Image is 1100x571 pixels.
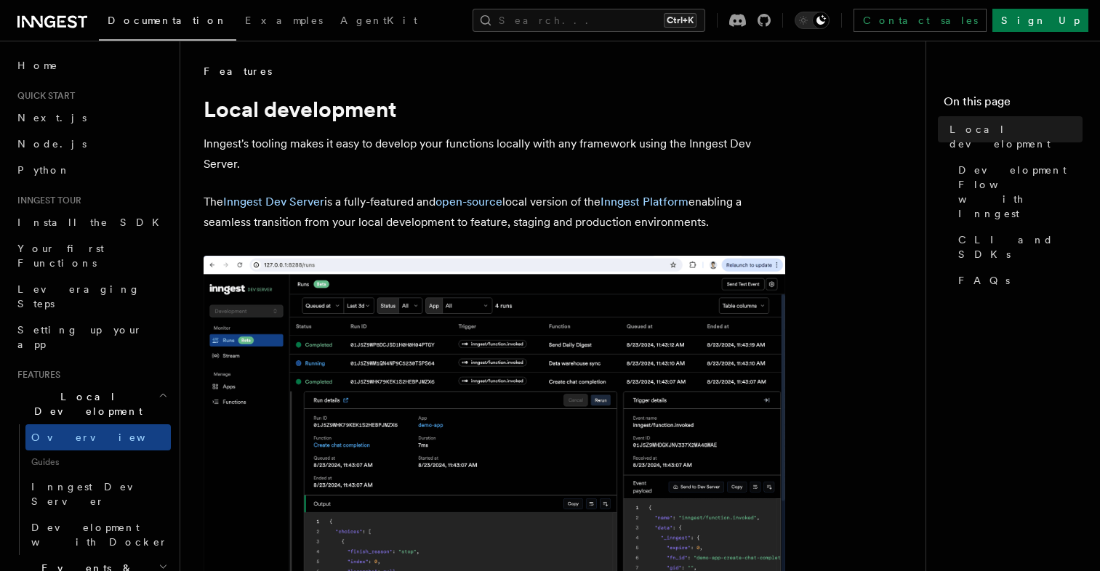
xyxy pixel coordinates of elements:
[25,424,171,450] a: Overview
[17,324,142,350] span: Setting up your app
[12,131,171,157] a: Node.js
[601,195,688,208] a: Inngest Platform
[958,232,1083,262] span: CLI and SDKs
[12,105,171,131] a: Next.js
[12,157,171,183] a: Python
[204,96,785,122] h1: Local development
[958,163,1083,221] span: Development Flow with Inngest
[17,58,58,73] span: Home
[958,273,1010,288] span: FAQs
[108,15,228,26] span: Documentation
[664,13,696,28] kbd: Ctrl+K
[25,474,171,514] a: Inngest Dev Server
[31,432,181,443] span: Overview
[795,12,830,29] button: Toggle dark mode
[952,267,1083,293] a: FAQs
[952,227,1083,267] a: CLI and SDKs
[12,384,171,424] button: Local Development
[223,195,324,208] a: Inngest Dev Server
[12,52,171,78] a: Home
[992,9,1088,32] a: Sign Up
[17,164,71,176] span: Python
[12,90,75,102] span: Quick start
[31,522,168,548] span: Development with Docker
[236,4,332,39] a: Examples
[99,4,236,41] a: Documentation
[31,481,156,507] span: Inngest Dev Server
[12,235,171,276] a: Your first Functions
[12,369,60,381] span: Features
[435,195,502,208] a: open-source
[473,9,705,32] button: Search...Ctrl+K
[17,138,87,150] span: Node.js
[950,122,1083,151] span: Local development
[204,134,785,174] p: Inngest's tooling makes it easy to develop your functions locally with any framework using the In...
[952,157,1083,227] a: Development Flow with Inngest
[25,450,171,474] span: Guides
[204,192,785,232] p: The is a fully-featured and local version of the enabling a seamless transition from your local d...
[17,283,140,309] span: Leveraging Steps
[12,276,171,317] a: Leveraging Steps
[12,389,158,418] span: Local Development
[944,93,1083,116] h4: On this page
[12,424,171,555] div: Local Development
[12,209,171,235] a: Install the SDK
[332,4,426,39] a: AgentKit
[17,216,168,228] span: Install the SDK
[17,243,104,269] span: Your first Functions
[854,9,987,32] a: Contact sales
[25,514,171,555] a: Development with Docker
[204,64,272,78] span: Features
[340,15,417,26] span: AgentKit
[944,116,1083,157] a: Local development
[12,195,81,206] span: Inngest tour
[12,317,171,357] a: Setting up your app
[17,112,87,123] span: Next.js
[245,15,323,26] span: Examples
